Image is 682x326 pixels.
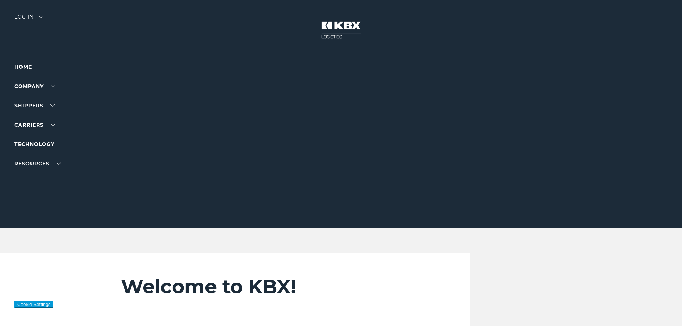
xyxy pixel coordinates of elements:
[14,301,53,308] button: Cookie Settings
[39,16,43,18] img: arrow
[14,160,61,167] a: RESOURCES
[14,14,43,25] div: Log in
[14,141,54,147] a: Technology
[14,83,55,89] a: Company
[314,14,368,46] img: kbx logo
[14,64,32,70] a: Home
[121,275,428,298] h2: Welcome to KBX!
[14,102,55,109] a: SHIPPERS
[14,122,55,128] a: Carriers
